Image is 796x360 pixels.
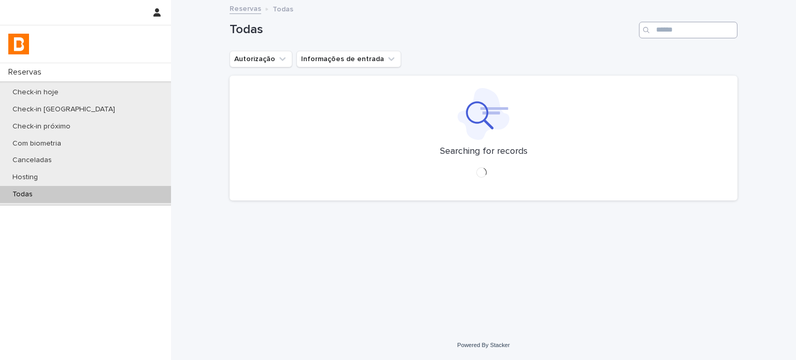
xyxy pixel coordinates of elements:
[4,67,50,77] p: Reservas
[4,156,60,165] p: Canceladas
[296,51,401,67] button: Informações de entrada
[639,22,737,38] input: Search
[4,105,123,114] p: Check-in [GEOGRAPHIC_DATA]
[8,34,29,54] img: zVaNuJHRTjyIjT5M9Xd5
[4,139,69,148] p: Com biometria
[457,342,509,348] a: Powered By Stacker
[4,88,67,97] p: Check-in hoje
[440,146,528,157] p: Searching for records
[273,3,293,14] p: Todas
[4,190,41,199] p: Todas
[230,2,261,14] a: Reservas
[4,122,79,131] p: Check-in próximo
[4,173,46,182] p: Hosting
[230,51,292,67] button: Autorização
[230,22,635,37] h1: Todas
